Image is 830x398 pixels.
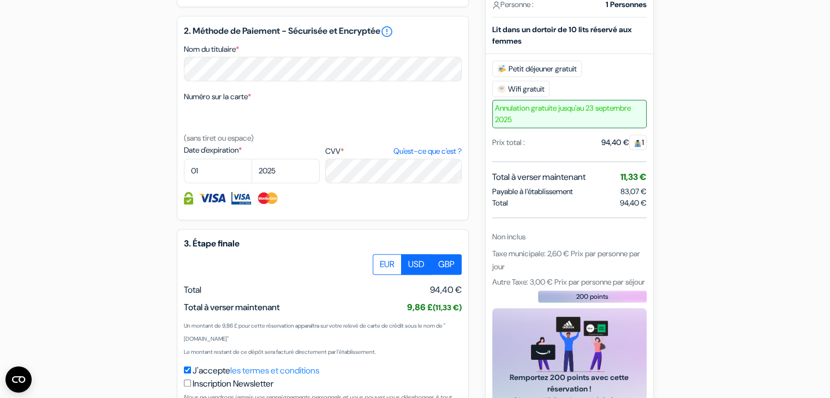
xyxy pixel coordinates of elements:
span: Payable à l’établissement [492,186,573,197]
label: Date d'expiration [184,144,320,156]
span: 94,40 € [620,197,647,209]
div: 94,40 € [601,137,647,148]
img: Information de carte de crédit entièrement encryptée et sécurisée [184,192,193,204]
img: Visa [199,192,226,204]
button: Abrir el widget CMP [5,366,32,393]
small: (11,33 €) [433,303,462,312]
a: les termes et conditions [230,365,319,376]
img: user_icon.svg [492,1,500,9]
img: guest.svg [634,139,642,147]
label: Numéro sur la carte [184,91,251,102]
span: 83,07 € [620,186,647,196]
span: 11,33 € [620,171,647,183]
span: Taxe municipale: 2,60 € Prix par personne par jour [492,249,640,272]
img: free_wifi.svg [497,85,506,93]
img: Visa Electron [231,192,251,204]
small: Un montant de 9,86 £ pour cette réservation apparaîtra sur votre relevé de carte de crédit sous l... [184,322,445,342]
a: error_outline [380,25,393,38]
span: Total à verser maintenant [492,171,586,184]
a: Qu'est-ce que c'est ? [393,146,461,157]
label: EUR [373,254,402,275]
div: Basic radio toggle button group [373,254,462,275]
span: Autre Taxe: 3,00 € Prix par personne par séjour [492,277,645,287]
span: Petit déjeuner gratuit [492,61,582,77]
label: GBP [431,254,462,275]
span: 1 [629,135,647,150]
label: USD [401,254,432,275]
label: Inscription Newsletter [193,377,273,390]
label: J'accepte [193,364,319,377]
span: 94,40 € [430,284,462,297]
label: Nom du titulaire [184,44,239,55]
div: Non inclus [492,231,647,243]
span: Total [492,197,508,209]
h5: 2. Méthode de Paiement - Sécurisée et Encryptée [184,25,462,38]
span: Total à verser maintenant [184,301,280,313]
span: Annulation gratuite jusqu'au 23 septembre 2025 [492,100,647,128]
small: Le montant restant de ce dépôt sera facturé directement par l'établissement. [184,348,376,355]
b: Lit dans un dortoir de 10 lits réservé aux femmes [492,25,632,46]
span: 9,86 £ [407,301,462,313]
span: Wifi gratuit [492,81,550,97]
div: Prix total : [492,137,525,148]
label: CVV [325,146,461,157]
span: 200 points [576,292,608,301]
img: gift_card_hero_new.png [531,317,608,372]
h5: 3. Étape finale [184,238,462,249]
img: Master Card [256,192,279,204]
img: free_breakfast.svg [497,64,506,73]
span: Total [184,284,201,296]
span: Remportez 200 points avec cette réservation ! [505,372,634,395]
small: (sans tiret ou espace) [184,133,254,143]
